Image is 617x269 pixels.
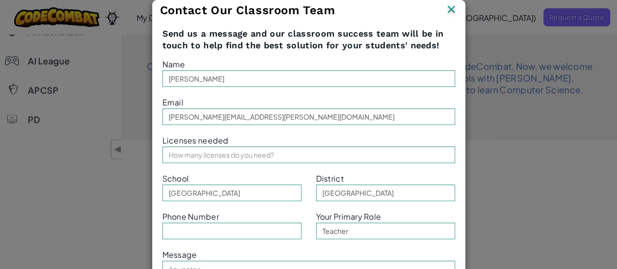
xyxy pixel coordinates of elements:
span: Contact Our Classroom Team [160,3,336,17]
span: Send us a message and our classroom success team will be in touch to help find the best solution ... [162,28,455,51]
span: Name [162,59,185,69]
span: Licenses needed [162,135,229,145]
img: IconClose.svg [445,3,458,18]
span: Email [162,97,183,107]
